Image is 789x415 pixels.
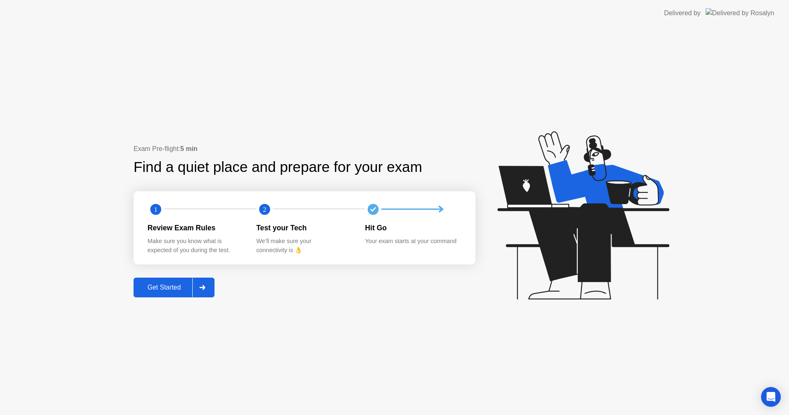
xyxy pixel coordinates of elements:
img: Delivered by Rosalyn [706,8,774,18]
div: Make sure you know what is expected of you during the test. [148,237,243,255]
div: Delivered by [664,8,701,18]
text: 2 [263,205,266,213]
div: Hit Go [365,223,461,233]
div: Review Exam Rules [148,223,243,233]
button: Get Started [134,278,215,297]
div: Open Intercom Messenger [761,387,781,407]
div: Test your Tech [256,223,352,233]
div: Get Started [136,284,192,291]
div: Your exam starts at your command [365,237,461,246]
div: Exam Pre-flight: [134,144,475,154]
div: Find a quiet place and prepare for your exam [134,156,423,178]
b: 5 min [180,145,198,152]
text: 1 [154,205,157,213]
div: We’ll make sure your connectivity is 👌 [256,237,352,255]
